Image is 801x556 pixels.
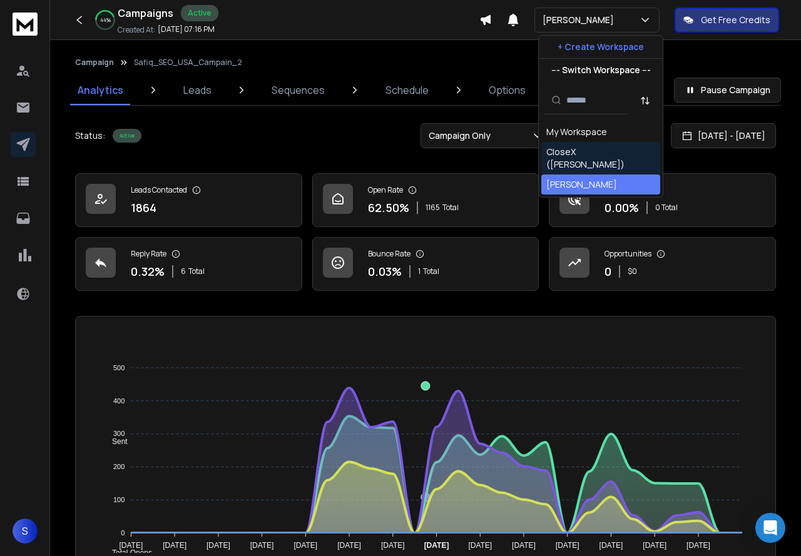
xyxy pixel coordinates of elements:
[378,75,436,105] a: Schedule
[158,24,215,34] p: [DATE] 07:16 PM
[385,83,429,98] p: Schedule
[543,14,619,26] p: [PERSON_NAME]
[120,541,143,550] tspan: [DATE]
[368,199,409,216] p: 62.50 %
[113,430,125,437] tspan: 300
[131,185,187,195] p: Leads Contacted
[549,237,776,291] a: Opportunities0$0
[70,75,131,105] a: Analytics
[113,397,125,405] tspan: 400
[181,5,218,21] div: Active
[13,13,38,36] img: logo
[423,266,439,276] span: Total
[188,266,205,276] span: Total
[121,529,125,537] tspan: 0
[75,129,105,142] p: Status:
[312,237,539,291] a: Bounce Rate0.03%1Total
[701,14,770,26] p: Get Free Credits
[546,178,617,191] div: [PERSON_NAME]
[633,88,658,113] button: Sort by Sort A-Z
[13,518,38,543] button: S
[337,541,361,550] tspan: [DATE]
[558,41,644,53] p: + Create Workspace
[294,541,318,550] tspan: [DATE]
[675,8,779,33] button: Get Free Credits
[605,263,611,280] p: 0
[183,83,212,98] p: Leads
[134,58,242,68] p: Safiq_SEO_USA_Campain_2
[481,75,533,105] a: Options
[381,541,405,550] tspan: [DATE]
[368,249,411,259] p: Bounce Rate
[312,173,539,227] a: Open Rate62.50%1165Total
[628,266,637,276] p: $ 0
[78,83,123,98] p: Analytics
[163,541,186,550] tspan: [DATE]
[113,364,125,372] tspan: 500
[207,541,230,550] tspan: [DATE]
[489,83,526,98] p: Options
[250,541,274,550] tspan: [DATE]
[429,129,496,142] p: Campaign Only
[264,75,332,105] a: Sequences
[75,173,302,227] a: Leads Contacted1864
[113,463,125,470] tspan: 200
[546,126,607,138] div: My Workspace
[674,78,781,103] button: Pause Campaign
[118,6,173,21] h1: Campaigns
[418,266,421,276] span: 1
[181,266,186,276] span: 6
[755,513,785,543] div: Open Intercom Messenger
[686,541,710,550] tspan: [DATE]
[131,249,166,259] p: Reply Rate
[556,541,579,550] tspan: [DATE]
[655,203,678,213] p: 0 Total
[113,496,125,503] tspan: 100
[75,58,114,68] button: Campaign
[426,203,440,213] span: 1165
[605,199,639,216] p: 0.00 %
[643,541,666,550] tspan: [DATE]
[103,437,128,446] span: Sent
[424,541,449,550] tspan: [DATE]
[605,249,651,259] p: Opportunities
[176,75,219,105] a: Leads
[272,83,325,98] p: Sequences
[368,185,403,195] p: Open Rate
[512,541,536,550] tspan: [DATE]
[368,263,402,280] p: 0.03 %
[118,25,155,35] p: Created At:
[100,16,111,24] p: 44 %
[442,203,459,213] span: Total
[75,237,302,291] a: Reply Rate0.32%6Total
[131,263,165,280] p: 0.32 %
[131,199,156,216] p: 1864
[671,123,776,148] button: [DATE] - [DATE]
[546,146,655,171] div: CloseX ([PERSON_NAME])
[599,541,623,550] tspan: [DATE]
[549,173,776,227] a: Click Rate0.00%0 Total
[469,541,492,550] tspan: [DATE]
[551,64,651,76] p: --- Switch Workspace ---
[539,36,663,58] button: + Create Workspace
[113,129,141,143] div: Active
